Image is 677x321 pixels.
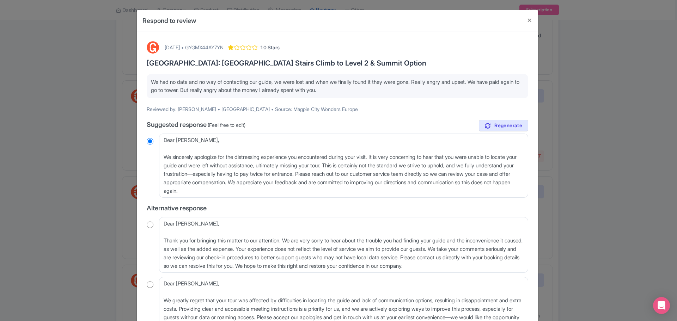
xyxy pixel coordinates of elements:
[147,204,207,212] span: Alternative response
[494,122,522,129] span: Regenerate
[208,122,245,128] span: (Feel free to edit)
[159,217,528,273] textarea: Dear [PERSON_NAME], Thank you for bringing this matter to our attention. We are very sorry to hea...
[165,44,224,51] div: [DATE] • GYGMX44AY7YN
[147,121,207,128] span: Suggested response
[151,78,524,94] p: We had no data and no way of contacting our guide, we were lost and when we finally found it they...
[521,10,538,30] button: Close
[142,16,196,25] h4: Respond to review
[479,120,528,131] a: Regenerate
[159,134,528,198] textarea: Dear [PERSON_NAME], We sincerely apologize for the distressing experience you encountered during ...
[147,41,159,54] img: GetYourGuide Logo
[653,297,670,314] div: Open Intercom Messenger
[261,44,280,51] span: 1.0 Stars
[147,59,528,67] h3: [GEOGRAPHIC_DATA]: [GEOGRAPHIC_DATA] Stairs Climb to Level 2 & Summit Option
[147,105,528,113] p: Reviewed by: [PERSON_NAME] • [GEOGRAPHIC_DATA] • Source: Magpie City Wonders Europe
